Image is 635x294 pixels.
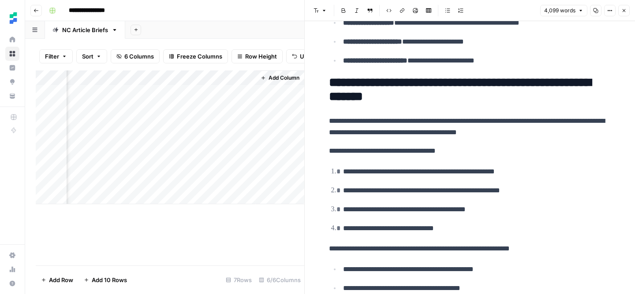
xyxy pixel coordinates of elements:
a: Usage [5,262,19,276]
a: Settings [5,248,19,262]
span: Undo [300,52,315,61]
a: NC Article Briefs [45,21,125,39]
button: Freeze Columns [163,49,228,63]
button: Filter [39,49,73,63]
a: Your Data [5,89,19,103]
span: 4,099 words [544,7,575,15]
button: Workspace: Ten Speed [5,7,19,29]
a: Home [5,33,19,47]
img: Ten Speed Logo [5,10,21,26]
div: NC Article Briefs [62,26,108,34]
button: Row Height [232,49,283,63]
div: 6/6 Columns [255,273,304,287]
span: Add Column [269,74,299,82]
button: 6 Columns [111,49,160,63]
button: Add Column [257,72,303,84]
a: Opportunities [5,75,19,89]
span: Filter [45,52,59,61]
span: Sort [82,52,93,61]
a: Browse [5,47,19,61]
button: Sort [76,49,107,63]
div: 7 Rows [222,273,255,287]
span: Add Row [49,276,73,284]
span: Add 10 Rows [92,276,127,284]
button: 4,099 words [540,5,587,16]
span: Row Height [245,52,277,61]
button: Help + Support [5,276,19,290]
button: Undo [286,49,321,63]
span: Freeze Columns [177,52,222,61]
a: Insights [5,61,19,75]
button: Add 10 Rows [78,273,132,287]
span: 6 Columns [124,52,154,61]
button: Add Row [36,273,78,287]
